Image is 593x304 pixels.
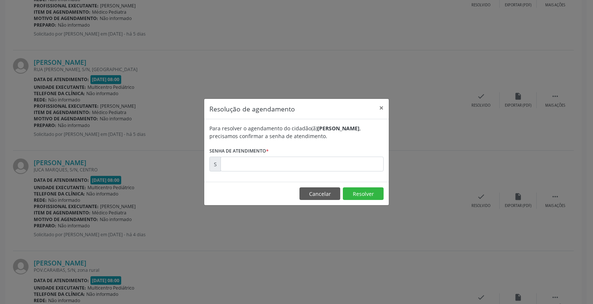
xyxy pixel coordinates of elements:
[209,104,295,114] h5: Resolução de agendamento
[209,145,269,157] label: Senha de atendimento
[374,99,389,117] button: Close
[209,157,221,171] div: S
[343,187,384,200] button: Resolver
[317,125,360,132] b: [PERSON_NAME]
[299,187,340,200] button: Cancelar
[209,124,384,140] div: Para resolver o agendamento do cidadão(ã) , precisamos confirmar a senha de atendimento.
